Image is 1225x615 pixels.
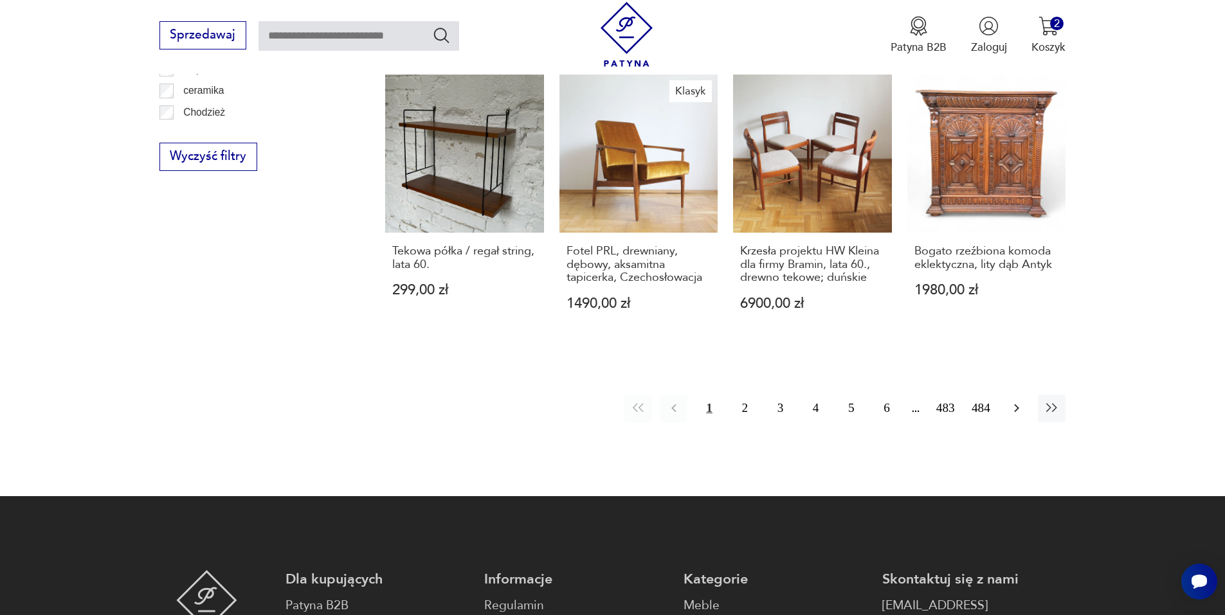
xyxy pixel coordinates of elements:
[484,570,667,589] p: Informacje
[1031,40,1066,55] p: Koszyk
[891,16,947,55] a: Ikona medaluPatyna B2B
[891,16,947,55] button: Patyna B2B
[837,395,865,422] button: 5
[731,395,759,422] button: 2
[286,570,469,589] p: Dla kupujących
[559,75,718,341] a: KlasykFotel PRL, drewniany, dębowy, aksamitna tapicerka, CzechosłowacjaFotel PRL, drewniany, dębo...
[432,26,451,44] button: Szukaj
[1031,16,1066,55] button: 2Koszyk
[971,40,1007,55] p: Zaloguj
[183,125,222,142] p: Ćmielów
[914,283,1059,297] p: 1980,00 zł
[183,104,225,121] p: Chodzież
[159,143,257,171] button: Wyczyść filtry
[967,395,995,422] button: 484
[1050,17,1064,30] div: 2
[183,82,224,99] p: ceramika
[159,21,246,49] button: Sprzedawaj
[695,395,723,422] button: 1
[914,245,1059,271] h3: Bogato rzeźbiona komoda eklektyczna, lity dąb Antyk
[286,596,469,615] a: Patyna B2B
[392,245,537,271] h3: Tekowa półka / regał string, lata 60.
[802,395,830,422] button: 4
[567,297,711,310] p: 1490,00 zł
[932,395,959,422] button: 483
[767,395,794,422] button: 3
[159,31,246,41] a: Sprzedawaj
[567,245,711,284] h3: Fotel PRL, drewniany, dębowy, aksamitna tapicerka, Czechosłowacja
[385,75,544,341] a: Tekowa półka / regał string, lata 60.Tekowa półka / regał string, lata 60.299,00 zł
[484,596,667,615] a: Regulamin
[1039,16,1058,36] img: Ikona koszyka
[971,16,1007,55] button: Zaloguj
[907,75,1066,341] a: Bogato rzeźbiona komoda eklektyczna, lity dąb AntykBogato rzeźbiona komoda eklektyczna, lity dąb ...
[1181,564,1217,600] iframe: Smartsupp widget button
[740,245,885,284] h3: Krzesła projektu HW Kleina dla firmy Bramin, lata 60., drewno tekowe; duńskie
[882,570,1066,589] p: Skontaktuj się z nami
[594,2,659,67] img: Patyna - sklep z meblami i dekoracjami vintage
[684,596,867,615] a: Meble
[733,75,892,341] a: Krzesła projektu HW Kleina dla firmy Bramin, lata 60., drewno tekowe; duńskieKrzesła projektu HW ...
[891,40,947,55] p: Patyna B2B
[979,16,999,36] img: Ikonka użytkownika
[740,297,885,310] p: 6900,00 zł
[909,16,929,36] img: Ikona medalu
[684,570,867,589] p: Kategorie
[873,395,900,422] button: 6
[392,283,537,297] p: 299,00 zł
